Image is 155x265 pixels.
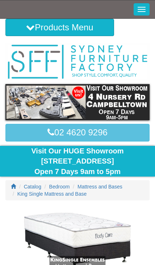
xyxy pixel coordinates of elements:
div: Visit Our HUGE Showroom [STREET_ADDRESS] Open 7 Days 9am to 5pm [5,146,150,177]
img: Sydney Furniture Factory [5,43,150,81]
a: Bedroom [49,184,70,190]
button: Products Menu [5,19,114,36]
a: 02 4620 9296 [5,124,150,141]
a: Catalog [24,184,41,190]
a: King Single Mattress and Base [17,191,87,197]
img: showroom.gif [5,84,150,120]
a: Mattress and Bases [77,184,122,190]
